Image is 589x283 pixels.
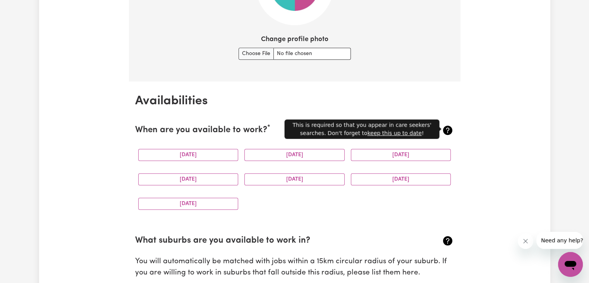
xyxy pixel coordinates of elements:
button: [DATE] [138,198,239,210]
h2: What suburbs are you available to work in? [135,236,401,246]
iframe: Close message [518,233,533,249]
div: This is required so that you appear in care seekers' searches. Don't forget to ! [285,119,440,139]
button: [DATE] [351,149,451,161]
button: [DATE] [244,173,345,185]
h2: When are you available to work? [135,125,401,136]
p: You will automatically be matched with jobs within a 15km circular radius of your suburb. If you ... [135,256,454,279]
span: Need any help? [5,5,47,12]
iframe: Button to launch messaging window [558,252,583,277]
button: [DATE] [244,149,345,161]
button: [DATE] [351,173,451,185]
label: Change profile photo [261,35,328,45]
button: [DATE] [138,173,239,185]
u: keep this up to date [367,130,421,136]
button: [DATE] [138,149,239,161]
iframe: Message from company [536,232,583,249]
h2: Availabilities [135,94,454,109]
